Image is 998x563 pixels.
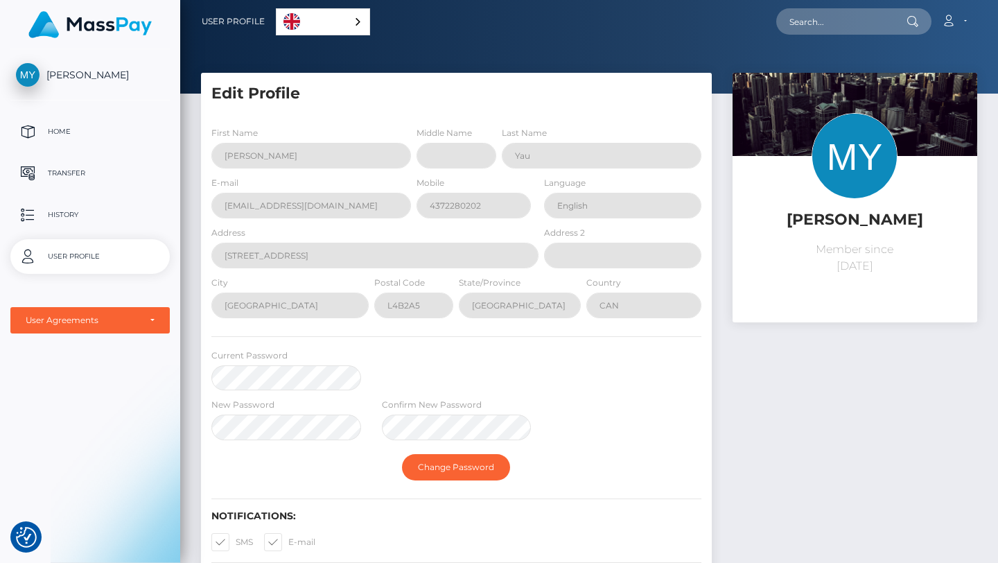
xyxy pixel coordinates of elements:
[276,8,370,35] div: Language
[733,73,977,236] img: ...
[586,277,621,289] label: Country
[277,9,369,35] a: English
[10,114,170,149] a: Home
[16,527,37,548] button: Consent Preferences
[743,241,967,275] p: Member since [DATE]
[743,209,967,231] h5: [PERSON_NAME]
[16,163,164,184] p: Transfer
[211,177,238,189] label: E-mail
[502,127,547,139] label: Last Name
[417,177,444,189] label: Mobile
[211,83,701,105] h5: Edit Profile
[10,69,170,81] span: [PERSON_NAME]
[16,205,164,225] p: History
[16,246,164,267] p: User Profile
[264,533,315,551] label: E-mail
[211,127,258,139] label: First Name
[211,399,274,411] label: New Password
[10,307,170,334] button: User Agreements
[459,277,520,289] label: State/Province
[417,127,472,139] label: Middle Name
[211,533,253,551] label: SMS
[776,8,907,35] input: Search...
[211,349,288,362] label: Current Password
[211,227,245,239] label: Address
[10,156,170,191] a: Transfer
[26,315,139,326] div: User Agreements
[211,510,701,522] h6: Notifications:
[402,454,510,480] button: Change Password
[28,11,152,38] img: MassPay
[382,399,482,411] label: Confirm New Password
[544,177,586,189] label: Language
[211,277,228,289] label: City
[10,239,170,274] a: User Profile
[202,7,265,36] a: User Profile
[16,527,37,548] img: Revisit consent button
[544,227,585,239] label: Address 2
[16,121,164,142] p: Home
[374,277,425,289] label: Postal Code
[276,8,370,35] aside: Language selected: English
[10,198,170,232] a: History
